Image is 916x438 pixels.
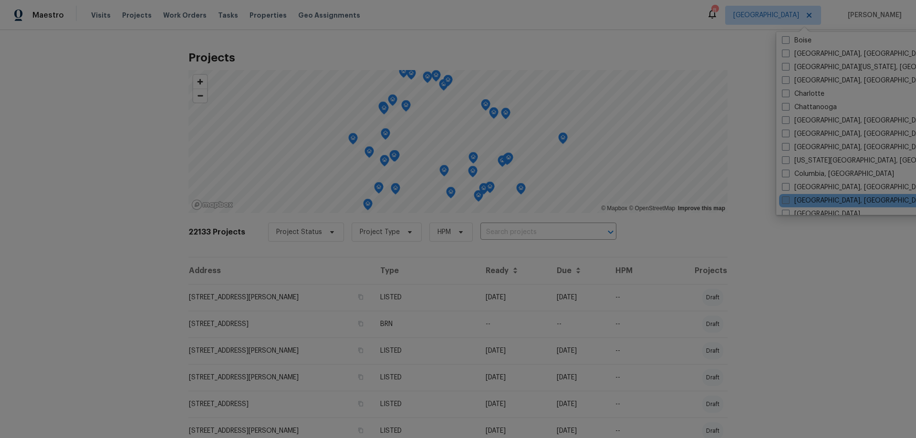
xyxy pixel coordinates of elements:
span: Projects [122,10,152,20]
div: Map marker [364,146,374,161]
div: Map marker [401,100,411,115]
div: 8 [711,6,718,15]
th: Ready [478,257,549,284]
a: Improve this map [678,205,725,212]
div: Map marker [423,71,432,86]
label: Chattanooga [782,102,837,112]
td: [DATE] [549,337,608,364]
div: draft [702,342,723,359]
span: Tasks [218,12,238,19]
div: Map marker [348,133,358,148]
div: Map marker [380,155,389,170]
div: Map marker [389,150,399,165]
td: -- [608,311,655,337]
td: LISTED [373,337,478,364]
span: Properties [250,10,287,20]
div: Map marker [374,182,384,197]
label: Boise [782,36,812,45]
div: Map marker [489,107,499,122]
td: [DATE] [478,337,549,364]
a: Mapbox homepage [191,199,233,210]
button: Zoom in [193,75,207,89]
span: Visits [91,10,111,20]
div: Map marker [516,183,526,198]
div: Map marker [388,94,397,109]
button: Copy Address [356,399,365,408]
h2: Projects [188,53,728,62]
td: [DATE] [549,364,608,391]
div: draft [702,289,723,306]
td: [DATE] [478,284,549,311]
div: Map marker [446,187,456,202]
span: Geo Assignments [298,10,360,20]
div: Map marker [498,155,507,170]
div: Map marker [479,183,489,198]
td: LISTED [373,364,478,391]
span: [GEOGRAPHIC_DATA] [733,10,799,20]
span: Project Status [276,227,322,237]
td: -- [608,364,655,391]
div: Map marker [468,152,478,167]
div: Map marker [379,103,389,118]
button: Copy Address [356,373,365,381]
th: Type [373,257,478,284]
a: Mapbox [601,205,627,212]
div: draft [702,316,723,333]
span: Work Orders [163,10,207,20]
span: HPM [437,227,451,237]
td: [STREET_ADDRESS] [188,391,373,418]
div: Map marker [391,183,400,198]
td: [STREET_ADDRESS][PERSON_NAME] [188,284,373,311]
span: Project Type [360,227,400,237]
span: Maestro [32,10,64,20]
canvas: Map [188,70,728,213]
span: [PERSON_NAME] [844,10,902,20]
td: -- [549,311,608,337]
td: LISTED [373,284,478,311]
label: [GEOGRAPHIC_DATA] [782,209,860,219]
th: Projects [656,257,728,284]
div: draft [702,396,723,413]
button: Copy Address [356,346,365,355]
div: Map marker [485,182,495,196]
td: -- [478,311,549,337]
td: [DATE] [478,391,549,418]
div: Map marker [363,199,373,214]
label: Columbia, [GEOGRAPHIC_DATA] [782,169,894,179]
td: -- [608,337,655,364]
td: [DATE] [549,391,608,418]
td: LISTED [373,391,478,418]
div: Map marker [468,166,478,181]
label: Charlotte [782,89,824,99]
div: Map marker [439,79,448,94]
td: -- [608,284,655,311]
div: Map marker [481,99,490,114]
td: [DATE] [478,364,549,391]
button: Zoom out [193,89,207,102]
td: [DATE] [549,284,608,311]
button: Open [604,225,617,239]
button: Copy Address [356,319,365,328]
div: Map marker [443,75,453,90]
div: Map marker [378,102,388,116]
td: BRN [373,311,478,337]
td: -- [608,391,655,418]
td: [STREET_ADDRESS][PERSON_NAME] [188,364,373,391]
td: [STREET_ADDRESS] [188,311,373,337]
div: Map marker [439,165,449,180]
div: Map marker [501,108,510,122]
div: Map marker [431,70,441,85]
div: Map marker [399,66,408,81]
button: Copy Address [356,293,365,301]
div: draft [702,369,723,386]
h2: 22133 Projects [188,227,245,237]
th: HPM [608,257,655,284]
div: Map marker [381,128,390,143]
th: Due [549,257,608,284]
button: Copy Address [356,426,365,435]
div: Map marker [504,153,513,167]
div: Map marker [474,190,483,205]
th: Address [188,257,373,284]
